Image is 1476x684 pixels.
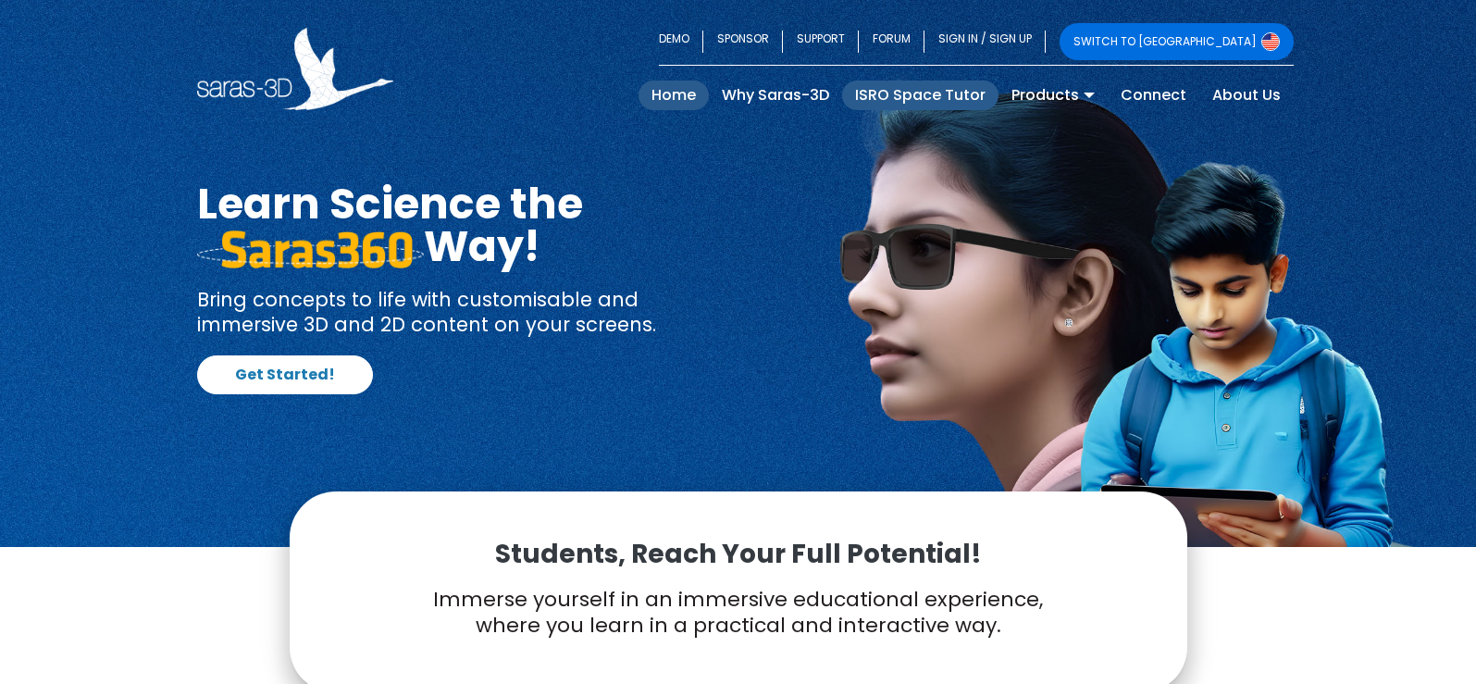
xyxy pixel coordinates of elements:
p: Students, Reach Your Full Potential! [336,538,1141,571]
p: Bring concepts to life with customisable and immersive 3D and 2D content on your screens. [197,287,725,338]
img: Saras 3D [197,28,394,110]
a: Products [998,81,1108,110]
a: FORUM [859,23,924,60]
img: Switch to USA [1261,32,1280,51]
a: DEMO [659,23,703,60]
h1: Learn Science the Way! [197,182,725,267]
a: SPONSOR [703,23,783,60]
a: About Us [1199,81,1294,110]
a: Why Saras-3D [709,81,842,110]
a: Get Started! [197,355,373,394]
a: SWITCH TO [GEOGRAPHIC_DATA] [1060,23,1294,60]
a: SIGN IN / SIGN UP [924,23,1046,60]
a: Home [639,81,709,110]
a: ISRO Space Tutor [842,81,998,110]
img: saras 360 [197,230,424,267]
p: Immerse yourself in an immersive educational experience, where you learn in a practical and inter... [336,587,1141,640]
a: SUPPORT [783,23,859,60]
a: Connect [1108,81,1199,110]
